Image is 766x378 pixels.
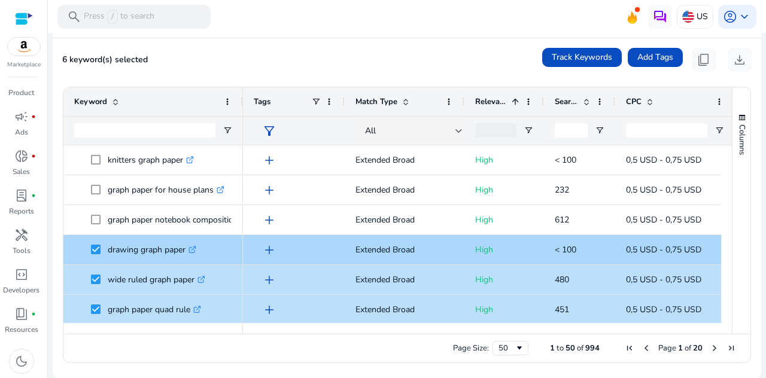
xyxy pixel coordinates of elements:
span: fiber_manual_record [31,193,36,198]
span: download [732,53,747,67]
p: Sales [13,166,30,177]
span: Columns [737,124,747,155]
span: 20 [693,343,703,353]
p: Extended Broad [355,267,454,292]
p: High [475,297,533,322]
span: All [365,125,376,136]
button: Open Filter Menu [524,126,533,135]
button: Track Keywords [542,48,622,67]
img: us.svg [682,11,694,23]
span: 0,5 USD - 0,75 USD [626,214,701,225]
span: code_blocks [14,267,29,282]
p: wide ruled graph paper [108,267,205,292]
span: CPC [626,96,642,107]
button: Add Tags [628,48,683,67]
div: Previous Page [642,343,651,353]
p: Extended Broad [355,178,454,202]
span: add [262,243,276,257]
span: book_4 [14,307,29,321]
span: content_copy [697,53,711,67]
span: Track Keywords [552,51,612,63]
p: High [475,208,533,232]
span: dark_mode [14,354,29,368]
p: drawing graph paper [108,237,196,262]
span: Search Volume [555,96,578,107]
span: < 100 [555,154,576,166]
p: Ads [15,127,28,138]
p: Reports [9,206,34,217]
div: Next Page [710,343,719,353]
span: 6 keyword(s) selected [62,54,148,65]
input: CPC Filter Input [626,123,707,138]
span: add [262,213,276,227]
span: Tags [254,96,270,107]
p: Extended Broad [355,237,454,262]
span: Relevance Score [475,96,507,107]
input: Search Volume Filter Input [555,123,588,138]
p: graph paper for house plans [108,178,224,202]
span: fiber_manual_record [31,312,36,316]
div: 50 [498,343,515,353]
span: filter_alt [262,124,276,138]
span: account_circle [723,10,737,24]
p: Extended Broad [355,148,454,172]
span: 0,5 USD - 0,75 USD [626,274,701,285]
span: 50 [566,343,575,353]
span: 1 [678,343,683,353]
span: add [262,303,276,317]
p: High [475,148,533,172]
p: Tools [13,245,31,256]
img: amazon.svg [8,38,40,56]
span: 1 [550,343,555,353]
p: knitters graph paper [108,148,194,172]
button: Open Filter Menu [715,126,724,135]
div: Last Page [727,343,736,353]
span: / [107,10,118,23]
p: Developers [3,285,39,295]
span: donut_small [14,149,29,163]
span: < 100 [555,244,576,255]
p: Extended Broad [355,208,454,232]
p: High [475,178,533,202]
span: add [262,183,276,197]
span: fiber_manual_record [31,114,36,119]
p: Product [8,87,34,98]
p: Extended Broad [355,297,454,322]
span: 232 [555,184,569,196]
span: 0,5 USD - 0,75 USD [626,244,701,255]
button: content_copy [692,48,716,72]
span: Page [658,343,676,353]
span: 0,5 USD - 0,75 USD [626,304,701,315]
p: Marketplace [7,60,41,69]
span: add [262,153,276,167]
span: 451 [555,304,569,315]
button: Open Filter Menu [223,126,232,135]
span: 0,5 USD - 0,75 USD [626,184,701,196]
span: 612 [555,214,569,225]
span: campaign [14,109,29,124]
span: Match Type [355,96,397,107]
button: Open Filter Menu [595,126,604,135]
p: Press to search [84,10,154,23]
span: search [67,10,81,24]
p: High [475,267,533,292]
input: Keyword Filter Input [74,123,215,138]
div: First Page [625,343,634,353]
p: High [475,237,533,262]
p: graph paper notebook composition [108,208,249,232]
span: Add Tags [637,51,673,63]
span: handyman [14,228,29,242]
span: of [685,343,691,353]
span: Keyword [74,96,107,107]
div: Page Size [493,341,528,355]
span: 994 [585,343,600,353]
span: add [262,273,276,287]
p: Resources [5,324,38,335]
button: download [728,48,752,72]
p: US [697,6,708,27]
p: graph paper quad rule [108,297,201,322]
span: keyboard_arrow_down [737,10,752,24]
span: lab_profile [14,188,29,203]
span: 480 [555,274,569,285]
span: to [557,343,564,353]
